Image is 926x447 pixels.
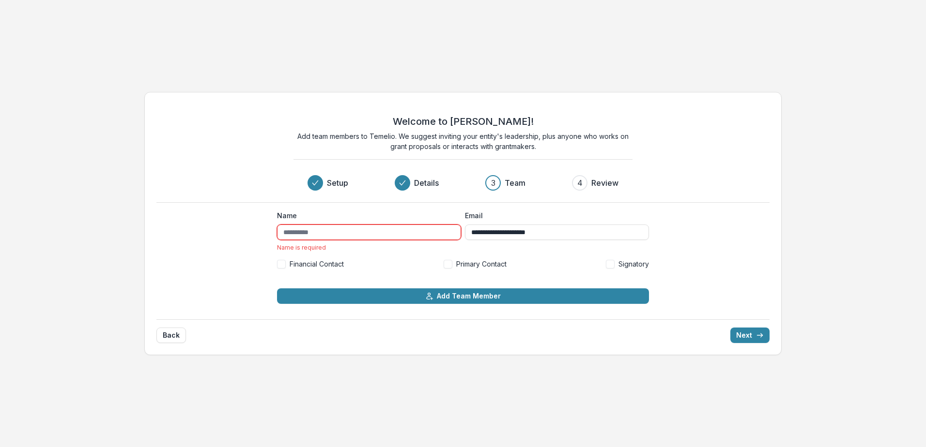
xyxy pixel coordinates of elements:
[293,131,633,151] p: Add team members to Temelio. We suggest inviting your entity's leadership, plus anyone who works ...
[618,259,649,269] span: Signatory
[491,177,495,189] div: 3
[156,328,186,343] button: Back
[327,177,348,189] h3: Setup
[277,288,649,304] button: Add Team Member
[393,116,534,127] h2: Welcome to [PERSON_NAME]!
[577,177,583,189] div: 4
[414,177,439,189] h3: Details
[277,210,455,221] label: Name
[277,244,461,251] div: Name is required
[505,177,525,189] h3: Team
[465,210,643,221] label: Email
[456,259,507,269] span: Primary Contact
[591,177,618,189] h3: Review
[290,259,344,269] span: Financial Contact
[730,328,770,343] button: Next
[308,175,618,191] div: Progress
